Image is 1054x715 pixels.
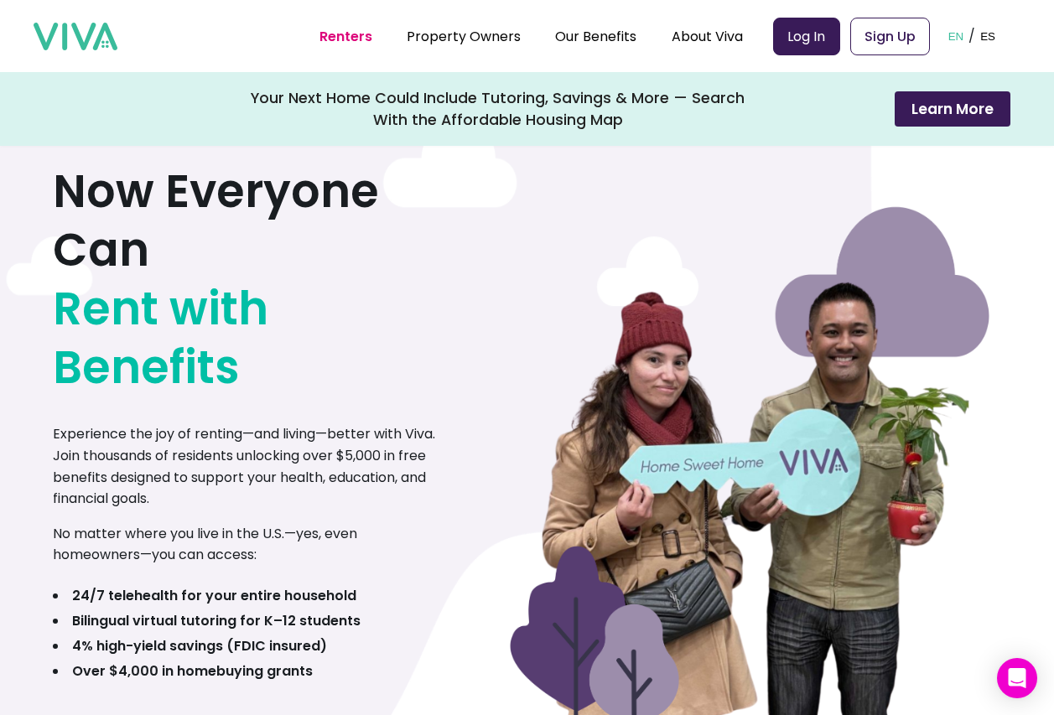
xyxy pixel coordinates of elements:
[251,87,745,131] div: Your Next Home Could Include Tutoring, Savings & More — Search With the Affordable Housing Map
[53,423,444,509] p: Experience the joy of renting—and living—better with Viva. Join thousands of residents unlocking ...
[34,23,117,51] img: viva
[53,279,444,396] span: Rent with Benefits
[968,23,975,49] p: /
[943,10,969,62] button: EN
[895,91,1010,127] button: Learn More
[53,162,444,396] h1: Now Everyone Can
[319,27,372,46] a: Renters
[53,523,444,566] p: No matter where you live in the U.S.—yes, even homeowners—you can access:
[555,15,636,57] div: Our Benefits
[773,18,840,55] a: Log In
[72,611,361,630] b: Bilingual virtual tutoring for K–12 students
[72,636,327,655] b: 4% high-yield savings (FDIC insured)
[672,15,743,57] div: About Viva
[997,658,1037,698] div: Open Intercom Messenger
[975,10,1000,62] button: ES
[407,27,521,46] a: Property Owners
[72,586,356,605] b: 24/7 telehealth for your entire household
[72,661,313,681] b: Over $4,000 in homebuying grants
[850,18,930,55] a: Sign Up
